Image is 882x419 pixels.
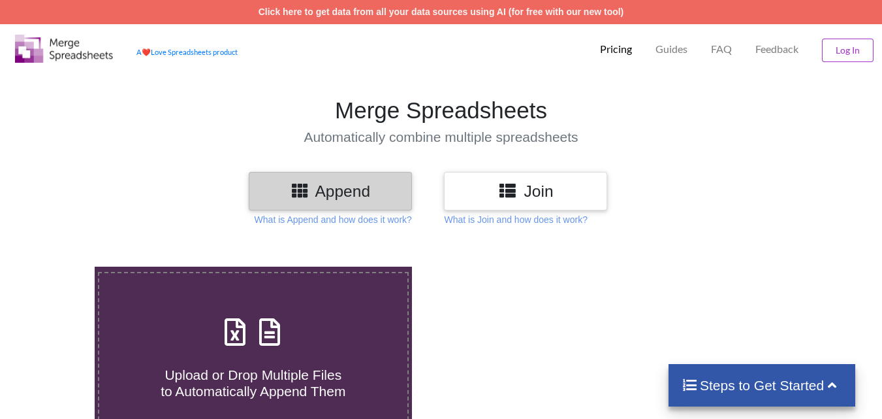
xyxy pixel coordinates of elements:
h4: Steps to Get Started [682,377,843,394]
span: heart [142,48,151,56]
p: FAQ [711,42,732,56]
img: Logo.png [15,35,113,63]
p: Pricing [600,42,632,56]
p: What is Join and how does it work? [444,213,587,226]
p: Guides [655,42,687,56]
span: Upload or Drop Multiple Files to Automatically Append Them [161,367,345,399]
h3: Append [259,182,402,201]
h3: Join [454,182,597,201]
button: Log In [822,39,874,62]
span: Feedback [755,44,798,54]
p: What is Append and how does it work? [255,213,412,226]
a: Click here to get data from all your data sources using AI (for free with our new tool) [259,7,624,17]
a: AheartLove Spreadsheets product [136,48,238,56]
